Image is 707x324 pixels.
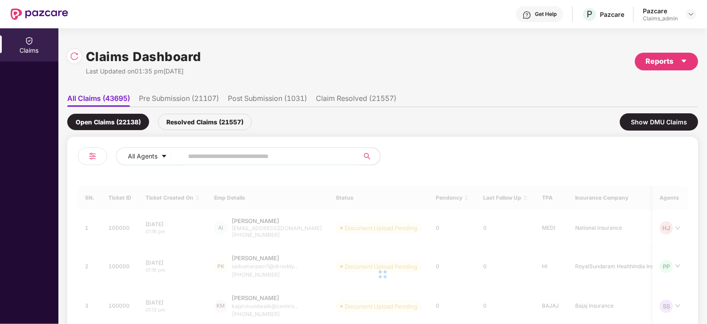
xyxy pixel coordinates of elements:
div: Get Help [535,11,557,18]
span: P [587,9,592,19]
h1: Claims Dashboard [86,47,201,66]
img: New Pazcare Logo [11,8,68,20]
span: caret-down [161,153,167,160]
div: Resolved Claims (21557) [158,114,252,130]
div: Show DMU Claims [620,113,698,131]
div: Open Claims (22138) [67,114,149,130]
div: Claims_admin [643,15,678,22]
span: search [358,153,376,160]
img: svg+xml;base64,PHN2ZyBpZD0iSGVscC0zMngzMiIgeG1sbnM9Imh0dHA6Ly93d3cudzMub3JnLzIwMDAvc3ZnIiB3aWR0aD... [523,11,531,19]
img: svg+xml;base64,PHN2ZyB4bWxucz0iaHR0cDovL3d3dy53My5vcmcvMjAwMC9zdmciIHdpZHRoPSIyNCIgaGVpZ2h0PSIyNC... [87,151,98,162]
span: caret-down [680,58,688,65]
img: svg+xml;base64,PHN2ZyBpZD0iUmVsb2FkLTMyeDMyIiB4bWxucz0iaHR0cDovL3d3dy53My5vcmcvMjAwMC9zdmciIHdpZH... [70,52,79,61]
button: search [358,147,380,165]
div: Last Updated on 01:35 pm[DATE] [86,66,201,76]
div: Pazcare [643,7,678,15]
li: Claim Resolved (21557) [316,94,396,107]
li: All Claims (43695) [67,94,130,107]
img: svg+xml;base64,PHN2ZyBpZD0iQ2xhaW0iIHhtbG5zPSJodHRwOi8vd3d3LnczLm9yZy8yMDAwL3N2ZyIgd2lkdGg9IjIwIi... [25,36,34,45]
div: Pazcare [600,10,624,19]
div: Reports [646,56,688,67]
img: svg+xml;base64,PHN2ZyBpZD0iRHJvcGRvd24tMzJ4MzIiIHhtbG5zPSJodHRwOi8vd3d3LnczLm9yZy8yMDAwL3N2ZyIgd2... [688,11,695,18]
li: Post Submission (1031) [228,94,307,107]
li: Pre Submission (21107) [139,94,219,107]
button: All Agentscaret-down [116,147,186,165]
span: All Agents [128,151,158,161]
